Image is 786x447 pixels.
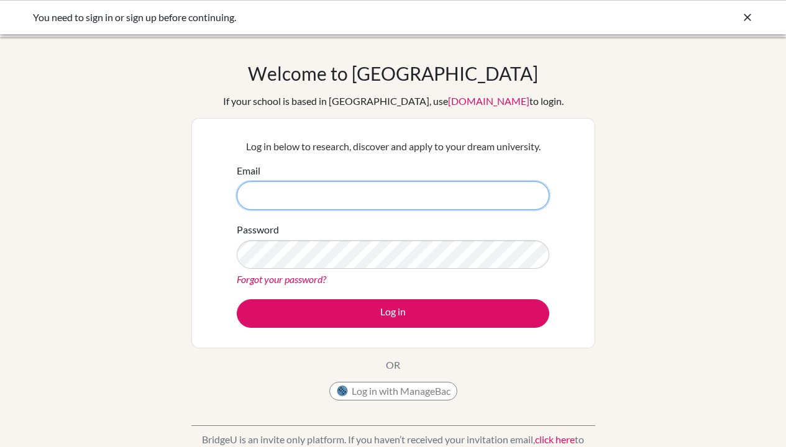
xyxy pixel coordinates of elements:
[237,163,260,178] label: Email
[329,382,457,400] button: Log in with ManageBac
[535,433,575,445] a: click here
[237,273,326,285] a: Forgot your password?
[33,10,567,25] div: You need to sign in or sign up before continuing.
[237,222,279,237] label: Password
[223,94,564,109] div: If your school is based in [GEOGRAPHIC_DATA], use to login.
[248,62,538,84] h1: Welcome to [GEOGRAPHIC_DATA]
[386,358,400,372] p: OR
[237,299,549,328] button: Log in
[237,139,549,154] p: Log in below to research, discover and apply to your dream university.
[448,95,529,107] a: [DOMAIN_NAME]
